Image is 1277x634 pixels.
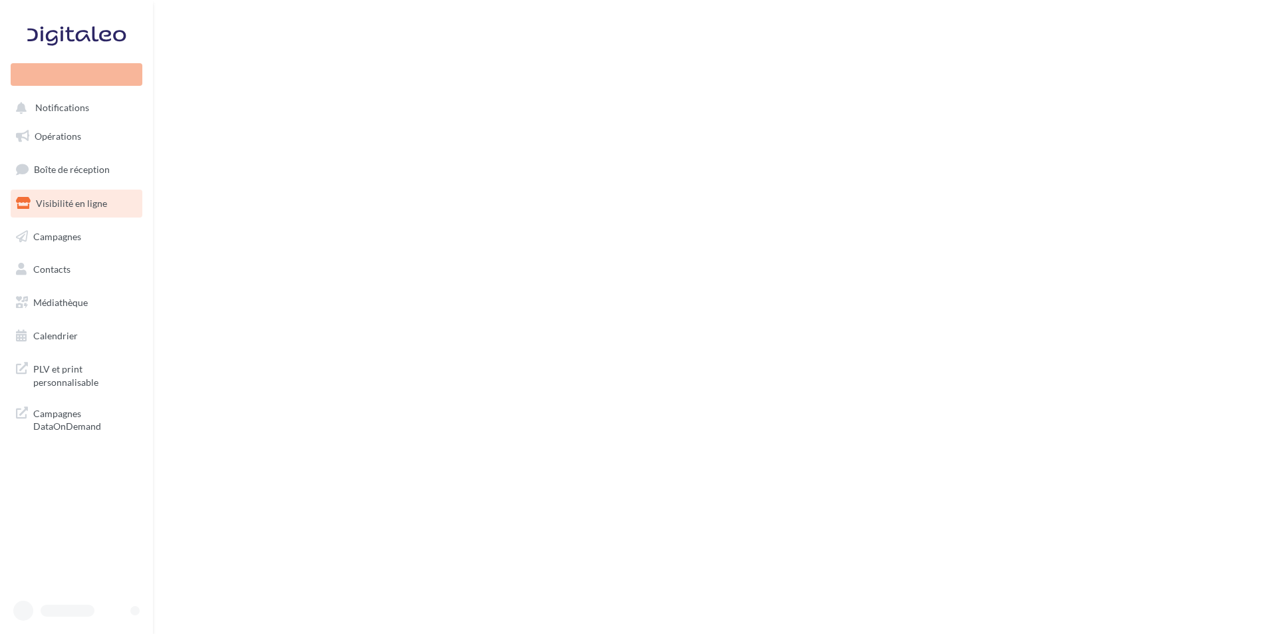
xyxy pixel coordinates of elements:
a: Campagnes DataOnDemand [8,399,145,438]
span: Opérations [35,130,81,142]
a: Campagnes [8,223,145,251]
span: Contacts [33,263,71,275]
span: Campagnes DataOnDemand [33,404,137,433]
span: Boîte de réception [34,164,110,175]
a: Visibilité en ligne [8,190,145,218]
a: Boîte de réception [8,155,145,184]
span: Notifications [35,102,89,114]
a: Opérations [8,122,145,150]
span: Campagnes [33,230,81,241]
div: Nouvelle campagne [11,63,142,86]
span: Médiathèque [33,297,88,308]
a: Calendrier [8,322,145,350]
span: Calendrier [33,330,78,341]
a: PLV et print personnalisable [8,355,145,394]
a: Contacts [8,255,145,283]
span: Visibilité en ligne [36,198,107,209]
span: PLV et print personnalisable [33,360,137,389]
a: Médiathèque [8,289,145,317]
